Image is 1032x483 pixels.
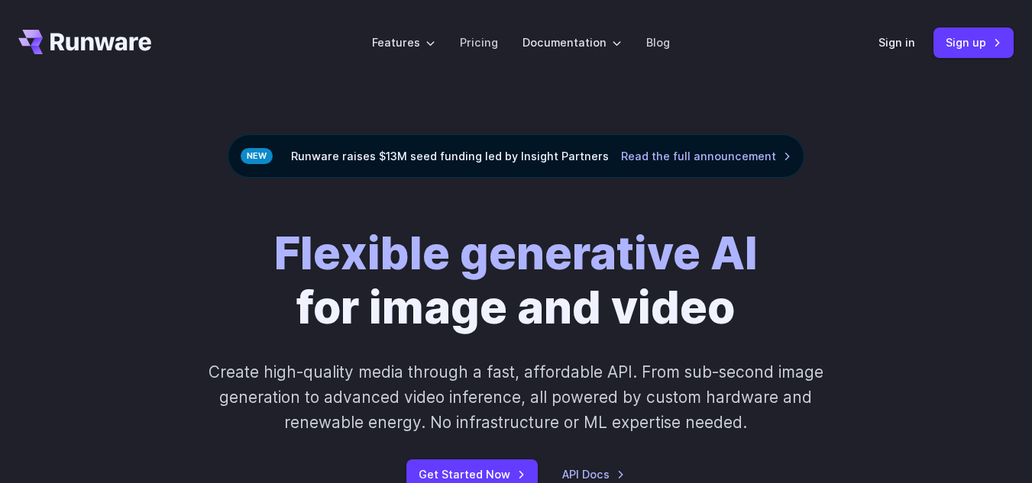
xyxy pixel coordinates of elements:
h1: for image and video [274,227,758,335]
label: Documentation [522,34,622,51]
p: Create high-quality media through a fast, affordable API. From sub-second image generation to adv... [198,359,835,436]
a: API Docs [562,465,625,483]
a: Sign up [933,27,1014,57]
a: Pricing [460,34,498,51]
a: Go to / [18,30,151,54]
label: Features [372,34,435,51]
a: Blog [646,34,670,51]
a: Read the full announcement [621,147,791,165]
strong: Flexible generative AI [274,226,758,280]
a: Sign in [878,34,915,51]
div: Runware raises $13M seed funding led by Insight Partners [228,134,804,178]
